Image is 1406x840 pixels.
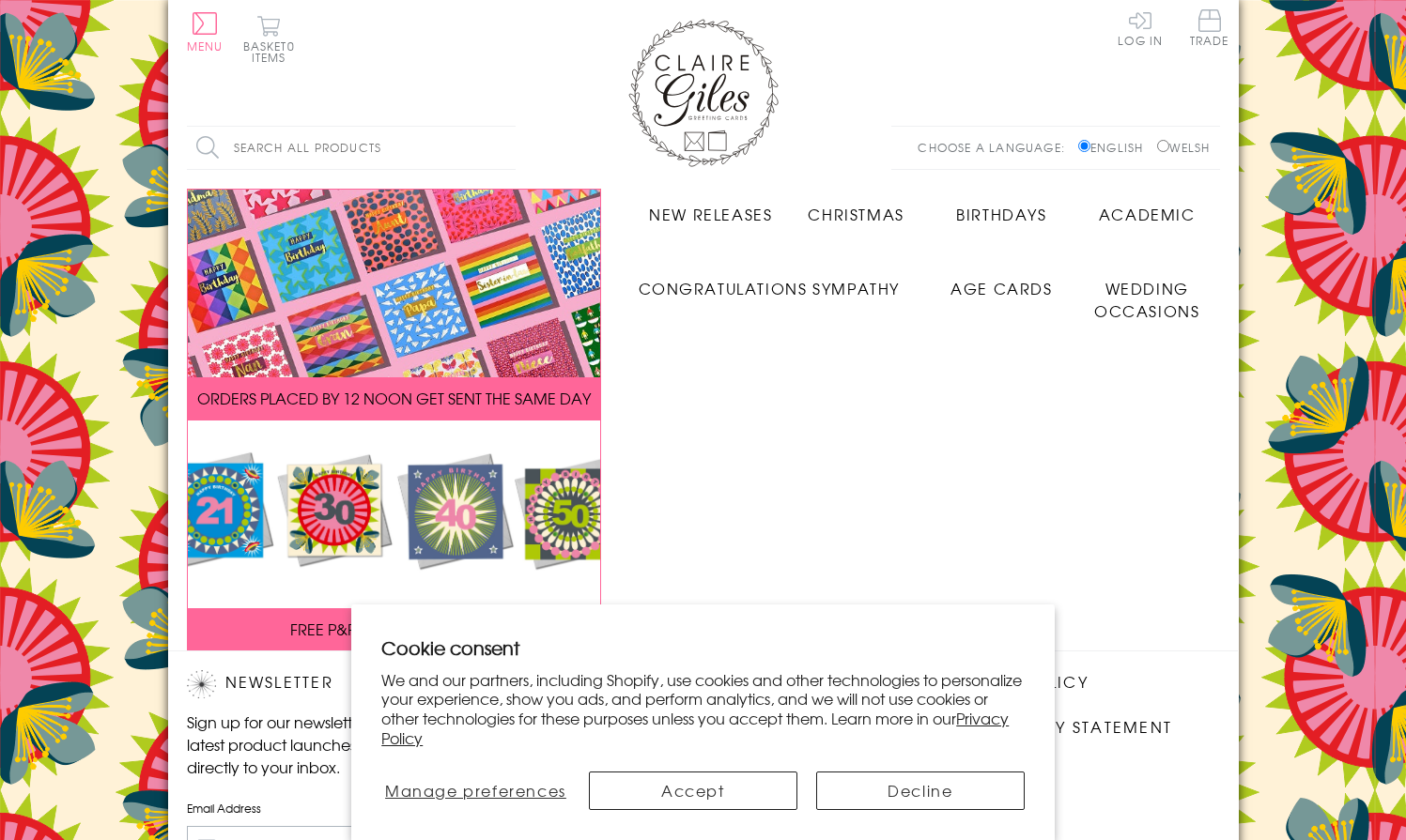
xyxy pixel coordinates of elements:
[187,127,516,169] input: Search all products
[628,19,779,167] img: Claire Giles Greetings Cards
[639,189,784,225] a: New Releases
[938,715,1172,741] a: Accessibility Statement
[187,800,506,817] label: Email Address
[812,277,900,299] span: Sympathy
[929,189,1074,225] a: Birthdays
[187,710,506,778] p: Sign up for our newsletter to receive the latest product launches, news and offers directly to yo...
[1074,189,1220,225] a: Academic
[639,277,808,299] span: Congratulations
[783,263,929,299] a: Sympathy
[1190,9,1229,50] a: Trade
[197,387,591,409] span: ORDERS PLACED BY 12 NOON GET SENT THE SAME DAY
[956,203,1046,225] span: Birthdays
[1074,263,1220,322] a: Wedding Occasions
[589,771,797,810] button: Accept
[381,634,1025,661] h2: Cookie consent
[497,127,516,169] input: Search
[929,263,1074,299] a: Age Cards
[808,203,904,225] span: Christmas
[187,670,506,698] h2: Newsletter
[816,771,1025,810] button: Decline
[649,203,772,225] span: New Releases
[1099,203,1196,225] span: Academic
[1157,140,1169,152] input: Welsh
[1078,140,1090,152] input: English
[187,38,224,54] span: Menu
[1190,9,1229,46] span: Trade
[381,707,1009,749] a: Privacy Policy
[381,670,1025,748] p: We and our partners, including Shopify, use cookies and other technologies to personalize your ex...
[385,779,566,802] span: Manage preferences
[1078,139,1152,156] label: English
[252,38,295,66] span: 0 items
[1157,139,1211,156] label: Welsh
[381,771,569,810] button: Manage preferences
[290,618,497,640] span: FREE P&P ON ALL UK ORDERS
[1118,9,1163,46] a: Log In
[243,15,295,63] button: Basket0 items
[783,189,929,225] a: Christmas
[1094,277,1199,322] span: Wedding Occasions
[950,277,1052,299] span: Age Cards
[918,139,1074,156] p: Choose a language:
[639,263,808,299] a: Congratulations
[187,12,224,52] button: Menu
